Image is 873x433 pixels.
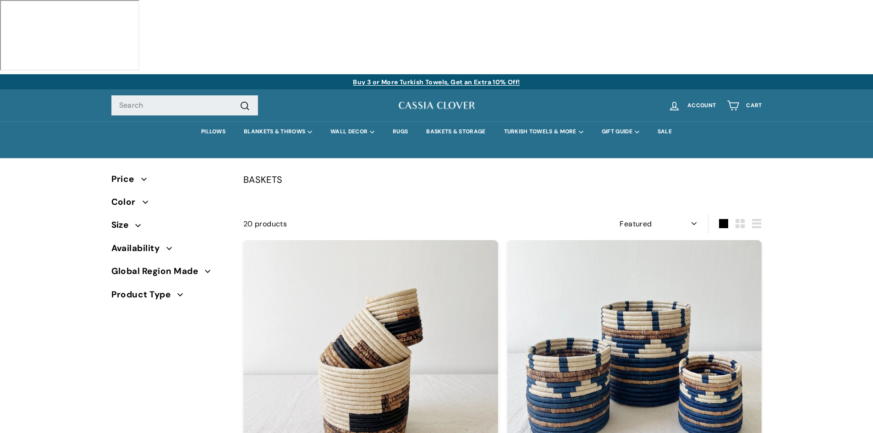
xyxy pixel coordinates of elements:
[495,121,593,142] summary: TURKISH TOWELS & MORE
[111,193,229,216] button: Color
[111,195,143,209] span: Color
[111,241,167,255] span: Availability
[593,121,648,142] summary: GIFT GUIDE
[746,103,762,109] span: Cart
[111,239,229,262] button: Availability
[111,172,141,186] span: Price
[417,121,494,142] a: BASKETS & STORAGE
[353,78,520,86] a: Buy 3 or More Turkish Towels, Get an Extra 10% Off!
[663,92,721,119] a: Account
[111,216,229,239] button: Size
[648,121,681,142] a: SALE
[243,172,762,187] div: BASKETS
[321,121,384,142] summary: WALL DECOR
[384,121,417,142] a: RUGS
[111,170,229,193] button: Price
[111,95,258,115] input: Search
[687,103,716,109] span: Account
[111,218,136,232] span: Size
[93,121,780,142] div: Primary
[111,262,229,285] button: Global Region Made
[111,264,205,278] span: Global Region Made
[243,218,503,230] div: 20 products
[235,121,321,142] summary: BLANKETS & THROWS
[192,121,235,142] a: PILLOWS
[111,285,229,308] button: Product Type
[721,92,767,119] a: Cart
[111,288,178,301] span: Product Type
